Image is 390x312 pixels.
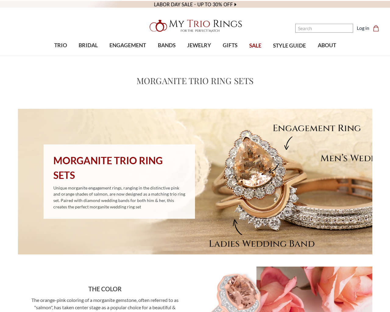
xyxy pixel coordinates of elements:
a: Log in [357,24,369,32]
a: STYLE GUIDE [267,36,312,56]
h1: Morganite Trio Ring Sets [136,74,254,87]
span: GIFTS [223,41,237,49]
a: My Trio Rings [113,16,277,36]
img: My Trio Rings [146,16,244,36]
p: THE COLOR [88,284,122,293]
a: BANDS [152,36,181,55]
svg: cart.cart_preview [373,25,379,31]
a: TRIO [48,36,73,55]
span: BANDS [158,41,175,49]
a: JEWELRY [181,36,217,55]
span: STYLE GUIDE [273,42,306,50]
span: ENGAGEMENT [109,41,146,49]
a: BRIDAL [73,36,104,55]
input: Search [295,24,353,33]
a: SALE [243,36,267,56]
span: JEWELRY [187,41,211,49]
span: TRIO [54,41,67,49]
a: Cart with 0 items [373,24,383,32]
span: BRIDAL [79,41,98,49]
span: SALE [249,42,261,50]
a: ENGAGEMENT [104,36,152,55]
p: MORGANITE TRIO RING SETS [53,153,186,183]
p: Unique morganite engagement rings, ranging in the distinctive pink and orange shades of salmon, a... [53,185,186,210]
a: GIFTS [217,36,243,55]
